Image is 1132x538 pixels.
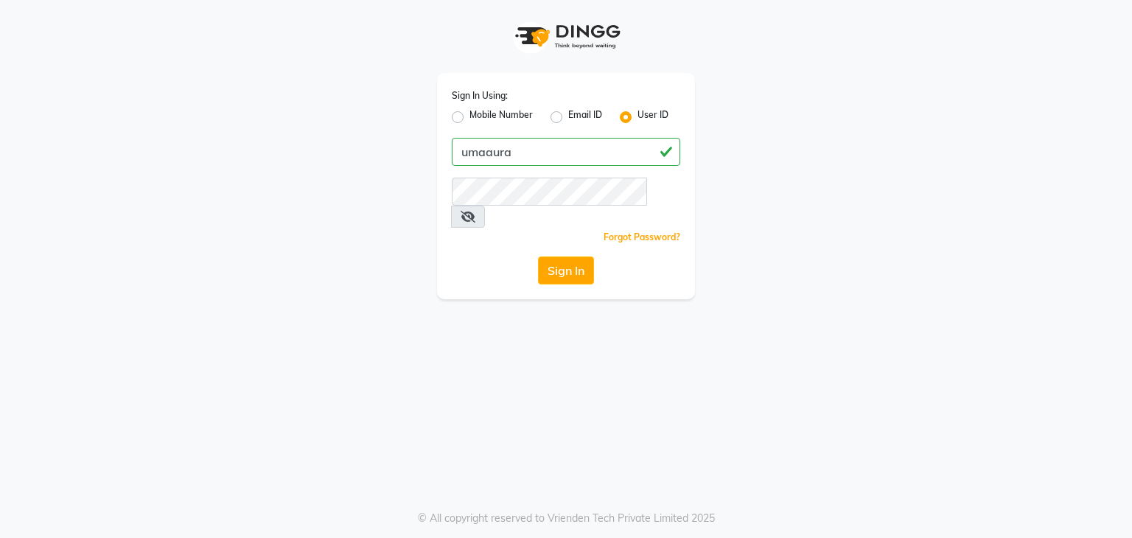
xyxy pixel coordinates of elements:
[637,108,668,126] label: User ID
[507,15,625,58] img: logo1.svg
[538,256,594,284] button: Sign In
[568,108,602,126] label: Email ID
[452,89,508,102] label: Sign In Using:
[469,108,533,126] label: Mobile Number
[452,138,680,166] input: Username
[604,231,680,242] a: Forgot Password?
[452,178,647,206] input: Username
